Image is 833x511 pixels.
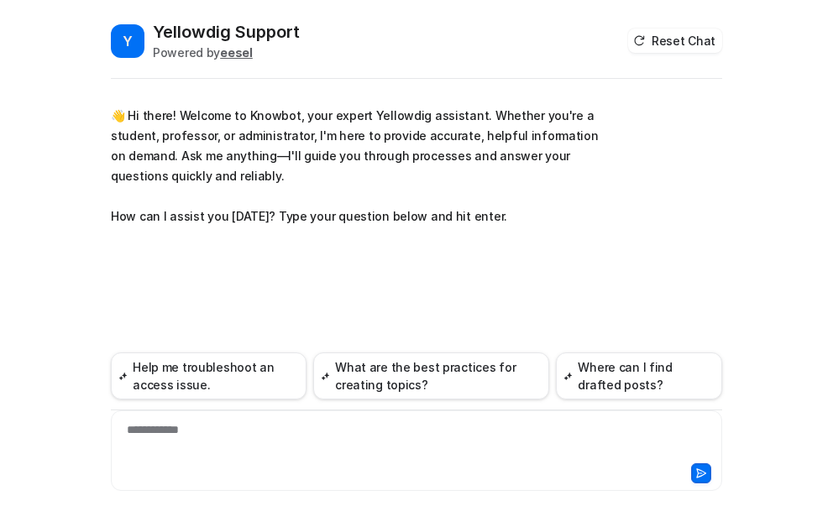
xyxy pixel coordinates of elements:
button: Reset Chat [628,29,722,53]
span: Y [111,24,144,58]
p: 👋 Hi there! Welcome to Knowbot, your expert Yellowdig assistant. Whether you're a student, profes... [111,106,602,227]
div: Powered by [153,44,300,61]
h2: Yellowdig Support [153,20,300,44]
button: Help me troubleshoot an access issue. [111,352,306,399]
b: eesel [220,45,253,60]
button: What are the best practices for creating topics? [313,352,549,399]
button: Where can I find drafted posts? [556,352,722,399]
